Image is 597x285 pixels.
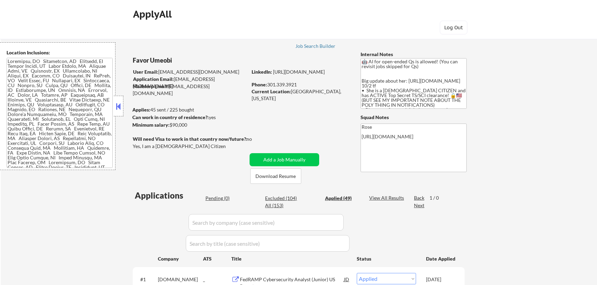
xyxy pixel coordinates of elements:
[252,81,349,88] div: 301.339.3921
[361,114,467,121] div: Squad Notes
[133,8,174,20] div: ApplyAll
[189,214,344,231] input: Search by company (case sensitive)
[429,194,445,201] div: 1 / 0
[252,88,349,102] div: [GEOGRAPHIC_DATA], [US_STATE]
[414,202,425,209] div: Next
[140,276,152,283] div: #1
[252,82,267,87] strong: Phone:
[135,191,203,200] div: Applications
[265,202,300,209] div: All (153)
[295,43,336,50] a: Job Search Builder
[133,68,247,75] div: [EMAIL_ADDRESS][DOMAIN_NAME]
[357,252,416,265] div: Status
[250,153,319,166] button: Add a Job Manually
[361,51,467,58] div: Internal Notes
[246,136,266,142] div: no
[133,83,169,89] strong: Mailslurp Email:
[133,69,158,75] strong: User Email:
[205,195,240,202] div: Pending (0)
[252,88,291,94] strong: Current Location:
[133,56,274,65] div: Favor Umeobi
[186,235,350,252] input: Search by title (case sensitive)
[132,122,170,128] strong: Minimum salary:
[132,106,247,113] div: 45 sent / 225 bought
[132,114,209,120] strong: Can work in country of residence?:
[252,69,272,75] strong: LinkedIn:
[265,195,300,202] div: Excluded (104)
[295,44,336,49] div: Job Search Builder
[426,255,456,262] div: Date Applied
[250,168,301,184] button: Download Resume
[132,114,245,121] div: yes
[231,255,350,262] div: Title
[273,69,325,75] a: [URL][DOMAIN_NAME]
[369,194,406,201] div: View All Results
[133,136,247,142] strong: Will need Visa to work in that country now/future?:
[426,276,456,283] div: [DATE]
[203,276,231,283] div: _
[133,76,174,82] strong: Application Email:
[440,21,467,34] button: Log Out
[132,107,150,113] strong: Applies:
[158,255,203,262] div: Company
[133,83,247,96] div: [EMAIL_ADDRESS][DOMAIN_NAME]
[7,49,113,56] div: Location Inclusions:
[414,194,425,201] div: Back
[132,122,247,128] div: $90,000
[325,195,360,202] div: Applied (49)
[133,143,249,150] div: Yes, I am a [DEMOGRAPHIC_DATA] Citizen
[133,76,247,89] div: [EMAIL_ADDRESS][DOMAIN_NAME]
[203,255,231,262] div: ATS
[158,276,203,283] div: [DOMAIN_NAME]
